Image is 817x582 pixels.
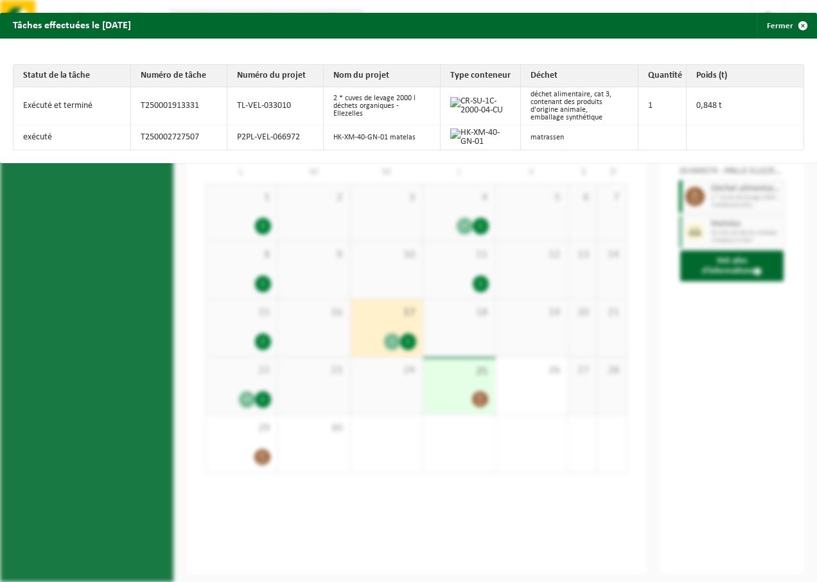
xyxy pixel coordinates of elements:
[324,87,441,125] td: 2 * cuves de levage 2000 l déchets organiques - Ellezelles
[13,87,131,125] td: Exécuté et terminé
[450,128,504,146] img: HK-XM-40-GN-01
[131,65,227,87] th: Numéro de tâche
[521,125,638,150] td: matrassen
[687,87,804,125] td: 0,848 t
[521,87,638,125] td: déchet alimentaire, cat 3, contenant des produits d'origine animale, emballage synthétique
[638,87,687,125] td: 1
[441,65,521,87] th: Type conteneur
[687,65,804,87] th: Poids (t)
[450,97,504,115] img: CR-SU-1C-2000-04-CU
[227,87,324,125] td: TL-VEL-033010
[638,65,687,87] th: Quantité
[324,65,441,87] th: Nom du projet
[131,125,227,150] td: T250002727507
[13,125,131,150] td: exécuté
[131,87,227,125] td: T250001913331
[227,65,324,87] th: Numéro du projet
[757,13,816,39] button: Fermer
[13,65,131,87] th: Statut de la tâche
[227,125,324,150] td: P2PL-VEL-066972
[324,125,441,150] td: HK-XM-40-GN-01 matelas
[521,65,638,87] th: Déchet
